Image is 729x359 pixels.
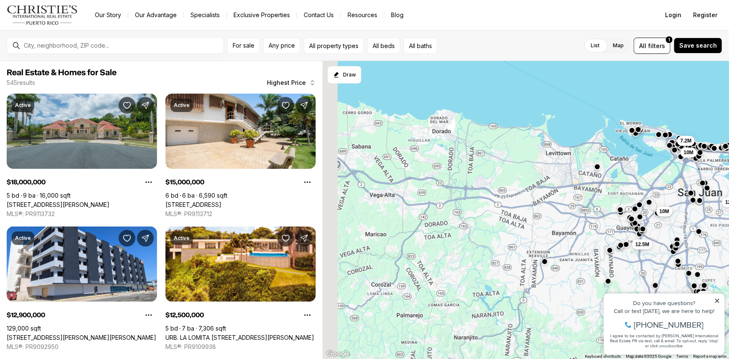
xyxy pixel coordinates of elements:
[267,79,306,86] span: Highest Price
[693,12,717,18] span: Register
[174,235,190,242] p: Active
[7,79,35,86] p: 545 results
[659,208,669,215] span: 10M
[665,12,681,18] span: Login
[606,38,630,53] label: Map
[656,206,672,216] button: 10M
[140,307,157,323] button: Property options
[328,66,361,84] button: Start drawing
[233,42,254,49] span: For sale
[299,307,316,323] button: Property options
[119,97,135,114] button: Save Property: 175 CALLE RUISEÑOR ST
[165,334,314,341] a: URB. LA LOMITA CALLE VISTA LINDA, GUAYNABO PR, 00969
[7,69,117,77] span: Real Estate & Homes for Sale
[34,39,104,48] span: [PHONE_NUMBER]
[679,42,717,49] span: Save search
[635,241,649,248] span: 12.5M
[677,136,695,146] button: 7.2M
[137,230,154,247] button: Share Property
[128,9,183,21] a: Our Advantage
[384,9,410,21] a: Blog
[680,148,696,158] button: 10M
[632,239,653,250] button: 12.5M
[277,230,294,247] button: Save Property: URB. LA LOMITA CALLE VISTA LINDA
[262,74,321,91] button: Highest Price
[9,27,121,33] div: Call or text [DATE], we are here to help!
[15,235,31,242] p: Active
[304,38,364,54] button: All property types
[404,38,437,54] button: All baths
[277,97,294,114] button: Save Property: 20 AMAPOLA ST
[688,7,722,23] button: Register
[299,174,316,191] button: Property options
[263,38,300,54] button: Any price
[668,36,670,43] span: 1
[297,9,340,21] button: Contact Us
[88,9,128,21] a: Our Story
[15,102,31,109] p: Active
[7,5,78,25] img: logo
[584,38,606,53] label: List
[10,51,119,67] span: I agree to be contacted by [PERSON_NAME] International Real Estate PR via text, call & email. To ...
[165,201,221,209] a: 20 AMAPOLA ST, CAROLINA PR, 00979
[227,38,260,54] button: For sale
[7,201,109,209] a: 175 CALLE RUISEÑOR ST, SAN JUAN PR, 00926
[341,9,384,21] a: Resources
[296,230,312,247] button: Share Property
[269,42,295,49] span: Any price
[119,230,135,247] button: Save Property: 602 BARBOSA AVE
[634,38,671,54] button: Allfilters1
[367,38,400,54] button: All beds
[9,19,121,25] div: Do you have questions?
[137,97,154,114] button: Share Property
[140,174,157,191] button: Property options
[174,102,190,109] p: Active
[7,334,156,341] a: 602 BARBOSA AVE, SAN JUAN PR, 00926
[184,9,226,21] a: Specialists
[296,97,312,114] button: Share Property
[683,149,693,156] span: 10M
[674,38,722,53] button: Save search
[227,9,297,21] a: Exclusive Properties
[648,41,665,50] span: filters
[660,7,686,23] button: Login
[639,41,646,50] span: All
[680,137,691,144] span: 7.2M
